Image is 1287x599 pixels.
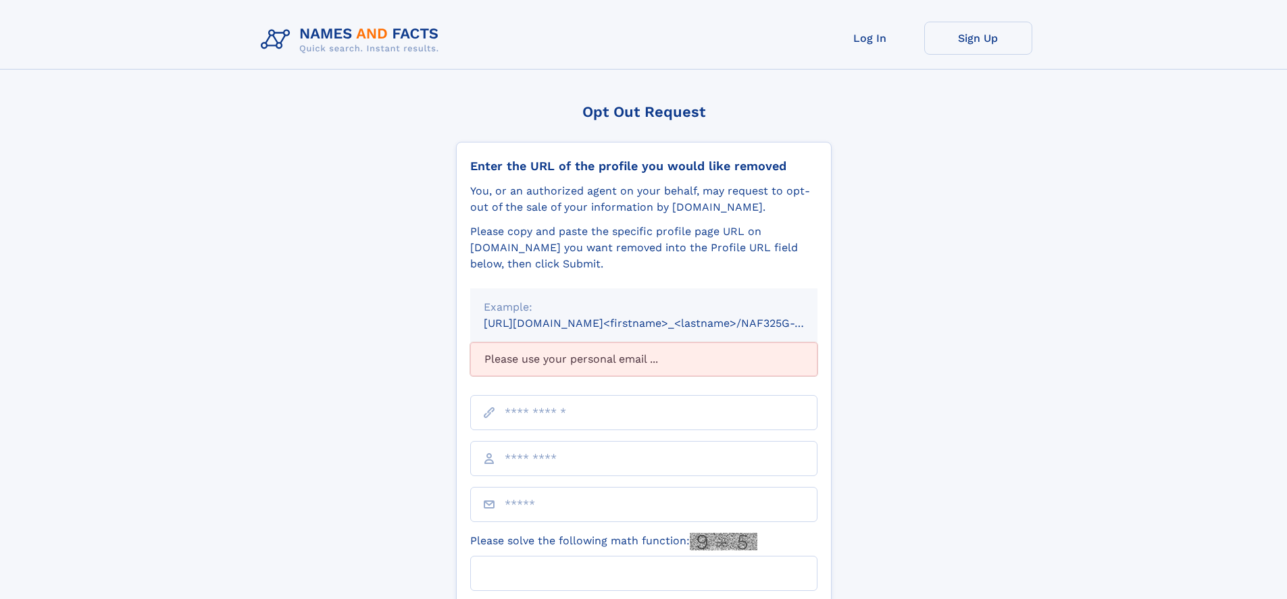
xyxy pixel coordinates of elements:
a: Log In [816,22,924,55]
div: Opt Out Request [456,103,832,120]
div: You, or an authorized agent on your behalf, may request to opt-out of the sale of your informatio... [470,183,817,215]
small: [URL][DOMAIN_NAME]<firstname>_<lastname>/NAF325G-xxxxxxxx [484,317,843,330]
a: Sign Up [924,22,1032,55]
img: Logo Names and Facts [255,22,450,58]
div: Enter the URL of the profile you would like removed [470,159,817,174]
div: Please use your personal email ... [470,342,817,376]
div: Example: [484,299,804,315]
label: Please solve the following math function: [470,533,757,550]
div: Please copy and paste the specific profile page URL on [DOMAIN_NAME] you want removed into the Pr... [470,224,817,272]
